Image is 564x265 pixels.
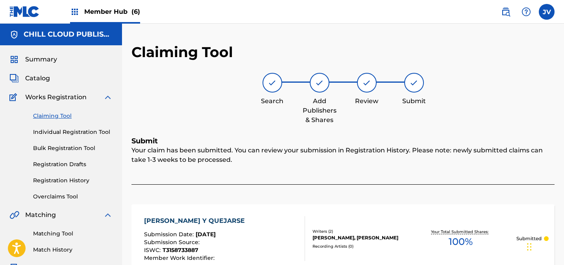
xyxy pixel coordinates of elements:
iframe: Chat Widget [525,227,564,265]
img: Accounts [9,30,19,39]
div: Search [253,96,292,106]
img: help [521,7,531,17]
img: expand [103,210,113,220]
h5: Submit [131,137,555,146]
div: Writers ( 2 ) [313,228,405,234]
span: Submission Source : [144,239,202,246]
a: Overclaims Tool [33,193,113,201]
div: [PERSON_NAME], [PERSON_NAME] [313,234,405,241]
img: search [501,7,510,17]
span: Works Registration [25,93,87,102]
iframe: Resource Center [542,161,564,224]
span: Catalog [25,74,50,83]
div: Review [347,96,386,106]
div: Your claim has been submitted. You can review your submission in Registration History. Please not... [131,146,555,185]
img: step indicator icon for Review [362,78,372,87]
div: Submit [394,96,434,106]
span: (6) [131,8,140,15]
img: step indicator icon for Add Publishers & Shares [315,78,324,87]
a: SummarySummary [9,55,57,64]
span: T3158733887 [163,246,198,254]
span: Member Work Identifier : [144,254,216,261]
img: Catalog [9,74,19,83]
img: expand [103,93,113,102]
a: Claiming Tool [33,112,113,120]
a: Match History [33,246,113,254]
span: Matching [25,210,56,220]
div: [PERSON_NAME] Y QUEJARSE [144,216,249,226]
img: step indicator icon for Submit [409,78,419,87]
div: Recording Artists ( 0 ) [313,243,405,249]
div: Help [518,4,534,20]
img: Works Registration [9,93,20,102]
p: Your Total Submitted Shares: [431,229,490,235]
div: Add Publishers & Shares [300,96,339,125]
span: ISWC : [144,246,163,254]
span: Summary [25,55,57,64]
div: Drag [527,235,532,259]
img: step indicator icon for Search [268,78,277,87]
img: Matching [9,210,19,220]
a: Matching Tool [33,230,113,238]
span: 100 % [449,235,473,249]
div: User Menu [539,4,555,20]
a: CatalogCatalog [9,74,50,83]
a: Registration Drafts [33,160,113,169]
a: Public Search [498,4,514,20]
a: Bulk Registration Tool [33,144,113,152]
h5: CHILL CLOUD PUBLISHING [24,30,113,39]
img: Summary [9,55,19,64]
span: Member Hub [84,7,140,16]
span: Submission Date : [144,231,196,238]
h2: Claiming Tool [131,43,233,61]
a: Registration History [33,176,113,185]
img: Top Rightsholders [70,7,80,17]
img: MLC Logo [9,6,40,17]
span: [DATE] [196,231,216,238]
a: Individual Registration Tool [33,128,113,136]
p: Submitted [516,235,542,242]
